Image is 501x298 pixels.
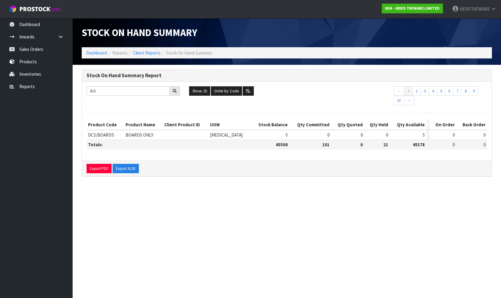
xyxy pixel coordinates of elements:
span: 0 [483,142,486,147]
th: On Order [430,120,457,130]
span: 0 [453,132,455,138]
span: 5 [286,132,288,138]
button: Show: 25 [189,86,210,96]
a: 6 [445,86,454,96]
span: Stock On Hand Summary [82,26,197,39]
span: Stock On Hand Summary [166,50,212,56]
span: BOARDS ONLY [126,132,153,138]
th: Qty Held [364,120,390,130]
span: 0 [453,142,455,147]
a: 8 [461,86,470,96]
strong: N04 - NERO TAPWARE LIMITED [385,6,440,11]
span: 0 [361,132,363,138]
button: Order by: Code [211,86,242,96]
th: Stock Balance [251,120,289,130]
span: NEROTAPWARE [460,6,490,12]
span: 5 [423,132,425,138]
strong: 21 [383,142,388,147]
th: Qty Quoted [331,120,364,130]
span: Reports [112,50,128,56]
a: Client Reports [133,50,161,56]
a: 5 [437,86,445,96]
a: 1 [404,86,413,96]
small: WMS [51,7,61,12]
a: 2 [412,86,421,96]
span: 0 [386,132,388,138]
a: 9 [470,86,478,96]
th: Back Order [456,120,487,130]
img: cube-alt.png [9,5,17,13]
a: 10 [394,96,404,105]
input: Search [87,86,170,96]
th: Qty Available [390,120,426,130]
th: Product Code [87,120,124,130]
a: Dashboard [86,50,107,56]
button: Export XLSX [113,164,139,174]
strong: 45500 [276,142,288,147]
strong: 101 [322,142,329,147]
strong: 45378 [413,142,425,147]
th: Client Product ID [163,120,208,130]
span: [MEDICAL_DATA] [210,132,243,138]
th: Product Name [124,120,163,130]
h3: Stock On Hand Summary Report [87,73,487,78]
strong: Totals: [88,142,103,147]
a: ← [394,86,404,96]
th: Qty Committed [289,120,331,130]
a: 7 [453,86,462,96]
strong: 0 [360,142,363,147]
nav: Page navigation [394,86,487,107]
button: Export PDF [87,164,112,174]
a: 3 [421,86,429,96]
span: DC5/BOARDS [88,132,114,138]
th: UOM [208,120,251,130]
a: 4 [429,86,437,96]
a: → [404,96,414,105]
span: 0 [483,132,486,138]
span: 0 [327,132,329,138]
span: ProStock [19,5,50,13]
